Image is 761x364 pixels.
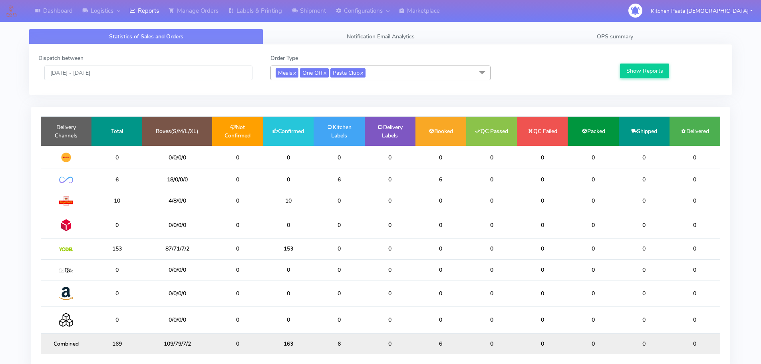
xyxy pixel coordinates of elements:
td: 0 [212,333,263,354]
td: 0 [466,307,517,333]
td: 0 [365,239,415,259]
td: 0 [619,190,670,212]
td: Delivered [670,117,720,146]
td: 0 [568,169,618,190]
ul: Tabs [29,29,732,44]
td: 0 [91,146,142,169]
td: 0 [365,212,415,238]
td: 0 [314,190,364,212]
button: Show Reports [620,64,669,78]
td: 0 [568,307,618,333]
td: 0 [91,212,142,238]
td: QC Failed [517,117,568,146]
td: 0 [365,146,415,169]
td: 0 [365,259,415,280]
img: DHL [59,152,73,163]
td: 0 [212,169,263,190]
td: 0/0/0/0 [142,146,212,169]
td: 0 [415,259,466,280]
td: Shipped [619,117,670,146]
td: 0 [466,146,517,169]
td: 0 [466,259,517,280]
td: 0 [415,307,466,333]
td: Kitchen Labels [314,117,364,146]
td: 0 [670,239,720,259]
td: 0 [619,146,670,169]
td: 0/0/0/0 [142,280,212,306]
td: 0 [670,307,720,333]
td: 0 [365,307,415,333]
td: 0 [263,212,314,238]
td: 0 [517,190,568,212]
td: Confirmed [263,117,314,146]
td: 0 [619,212,670,238]
td: 0 [415,239,466,259]
td: 0 [517,239,568,259]
td: 0 [365,280,415,306]
td: 0 [619,169,670,190]
td: 0 [517,259,568,280]
td: 0 [212,259,263,280]
span: Statistics of Sales and Orders [109,33,183,40]
td: 0 [263,307,314,333]
td: 0 [517,169,568,190]
span: Meals [276,68,298,78]
td: 0 [517,146,568,169]
td: Booked [415,117,466,146]
td: 0 [517,280,568,306]
td: 0 [466,212,517,238]
td: 0 [91,307,142,333]
td: 0 [466,190,517,212]
td: 0 [365,169,415,190]
img: OnFleet [59,177,73,183]
td: 169 [91,333,142,354]
td: 18/0/0/0 [142,169,212,190]
td: 0/0/0/0 [142,259,212,280]
img: Amazon [59,286,73,300]
td: 0 [263,280,314,306]
label: Order Type [270,54,298,62]
a: x [360,68,363,77]
td: 6 [415,169,466,190]
td: 0 [415,280,466,306]
span: Notification Email Analytics [347,33,415,40]
label: Dispatch between [38,54,83,62]
td: 0 [568,333,618,354]
td: Boxes(S/M/L/XL) [142,117,212,146]
td: 0 [314,307,364,333]
td: 0 [568,212,618,238]
td: 0 [517,307,568,333]
td: 0/0/0/0 [142,307,212,333]
td: Packed [568,117,618,146]
td: 0 [670,212,720,238]
td: 0 [314,280,364,306]
td: 0 [568,146,618,169]
td: 0 [212,190,263,212]
td: 153 [263,239,314,259]
td: 4/8/0/0 [142,190,212,212]
td: 0 [670,169,720,190]
td: 0 [263,146,314,169]
img: DPD [59,218,73,232]
td: 109/79/7/2 [142,333,212,354]
img: Yodel [59,247,73,251]
td: 6 [91,169,142,190]
td: 0 [466,239,517,259]
td: 0 [670,333,720,354]
button: Kitchen Pasta [DEMOGRAPHIC_DATA] [645,3,759,19]
a: x [323,68,326,77]
td: 0 [466,280,517,306]
td: 0 [415,212,466,238]
span: OPS summary [597,33,633,40]
td: 0 [517,212,568,238]
td: 0 [212,307,263,333]
img: Royal Mail [59,196,73,206]
td: 0 [415,146,466,169]
td: 153 [91,239,142,259]
span: Pasta Club [330,68,366,78]
td: 0 [365,333,415,354]
td: 6 [314,169,364,190]
img: Collection [59,313,73,327]
span: One Off [300,68,329,78]
td: 0/0/0/0 [142,212,212,238]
